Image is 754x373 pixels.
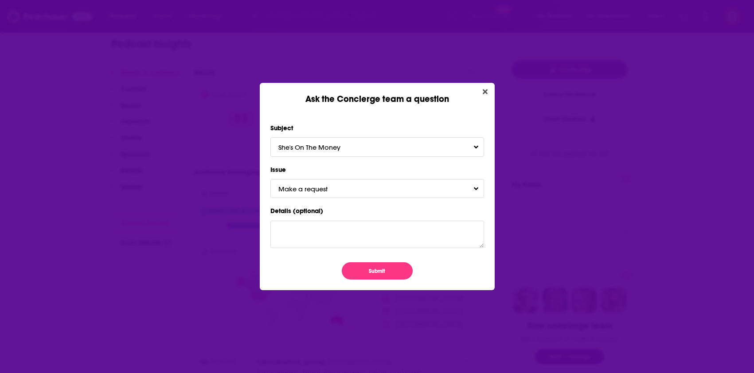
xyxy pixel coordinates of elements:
[479,86,491,97] button: Close
[342,262,413,280] button: Submit
[270,205,484,217] label: Details (optional)
[278,185,345,193] span: Make a request
[270,137,484,156] button: She's On The MoneyToggle Pronoun Dropdown
[278,143,358,152] span: She's On The Money
[270,122,484,134] label: Subject
[270,179,484,198] button: Make a requestToggle Pronoun Dropdown
[270,164,484,175] label: Issue
[260,83,495,105] div: Ask the Concierge team a question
